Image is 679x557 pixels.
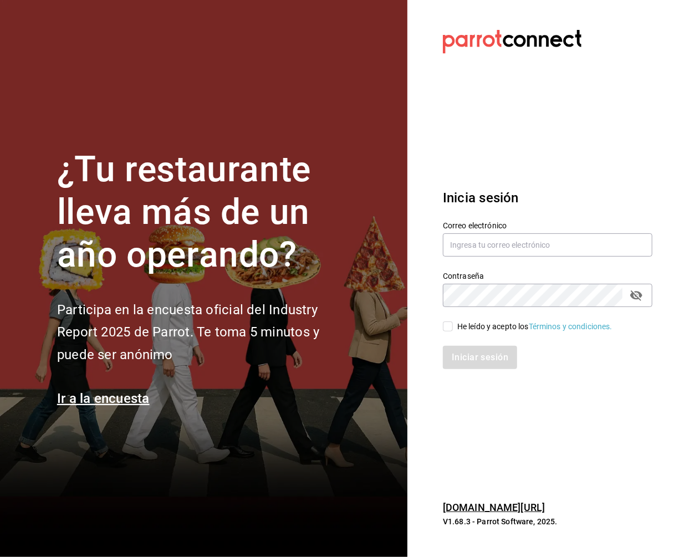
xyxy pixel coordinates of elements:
[443,222,652,230] label: Correo electrónico
[443,273,652,280] label: Contraseña
[57,299,356,366] h2: Participa en la encuesta oficial del Industry Report 2025 de Parrot. Te toma 5 minutos y puede se...
[457,321,612,333] div: He leído y acepto los
[529,322,612,331] a: Términos y condiciones.
[443,188,652,208] h3: Inicia sesión
[627,286,646,305] button: passwordField
[57,149,356,276] h1: ¿Tu restaurante lleva más de un año operando?
[443,516,652,527] p: V1.68.3 - Parrot Software, 2025.
[443,233,652,257] input: Ingresa tu correo electrónico
[57,391,150,406] a: Ir a la encuesta
[443,502,545,513] a: [DOMAIN_NAME][URL]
